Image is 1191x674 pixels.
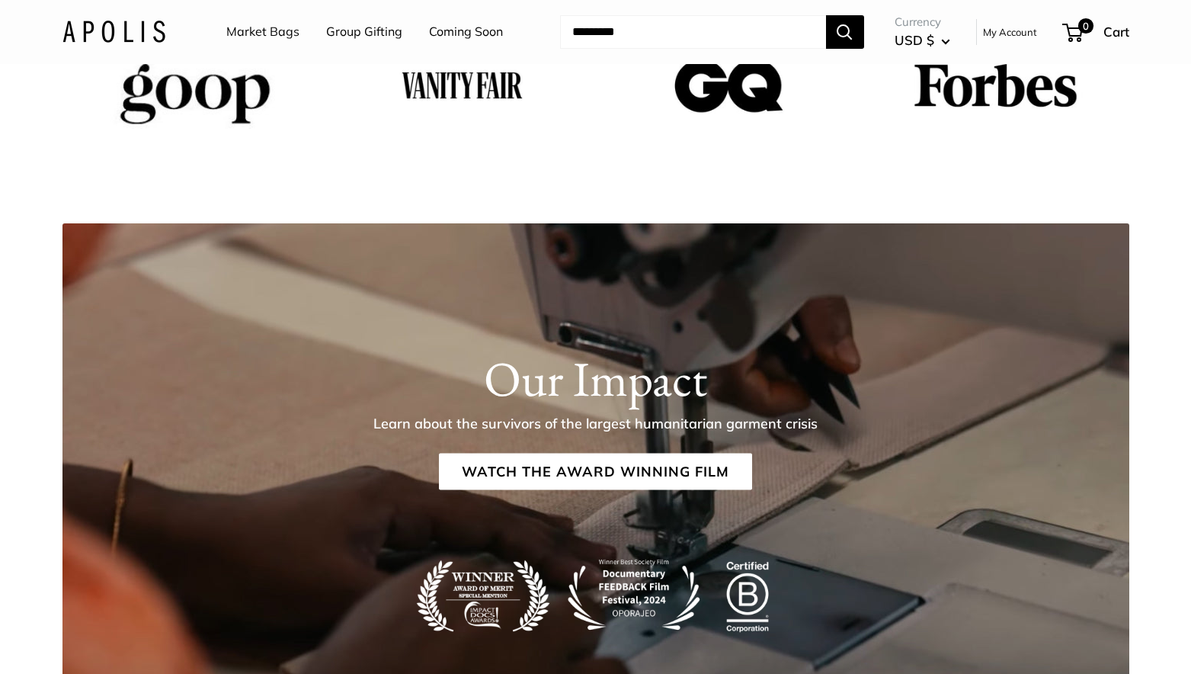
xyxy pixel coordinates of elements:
span: Currency [895,11,950,33]
input: Search... [560,15,826,49]
span: USD $ [895,32,934,48]
p: Learn about the survivors of the largest humanitarian garment crisis [373,412,818,434]
a: Group Gifting [326,21,402,43]
span: 0 [1077,18,1093,34]
span: Cart [1103,24,1129,40]
h1: Our Impact [484,349,707,407]
button: Search [826,15,864,49]
a: Coming Soon [429,21,503,43]
button: USD $ [895,28,950,53]
a: My Account [983,23,1037,41]
a: Market Bags [226,21,299,43]
a: 0 Cart [1064,20,1129,44]
img: Apolis [62,21,165,43]
a: Watch the Award Winning Film [439,453,752,489]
